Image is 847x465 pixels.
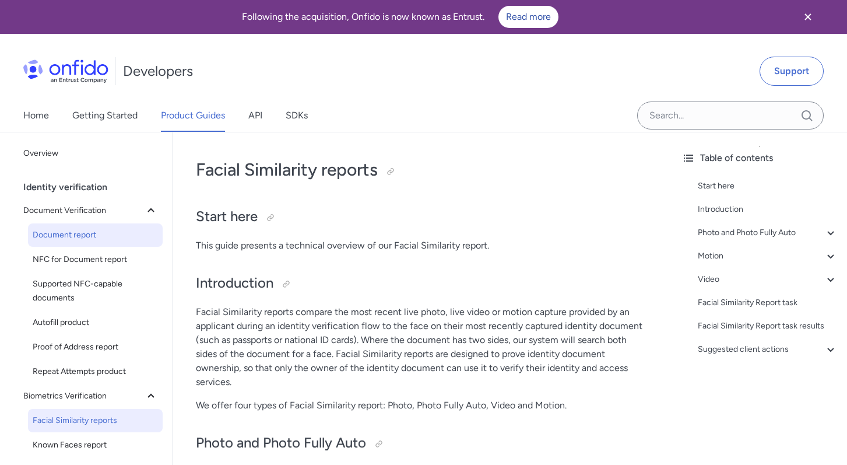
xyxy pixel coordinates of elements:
span: Overview [23,146,158,160]
span: Document Verification [23,204,144,218]
a: Facial Similarity Report task results [698,319,838,333]
a: Home [23,99,49,132]
a: Introduction [698,202,838,216]
a: Start here [698,179,838,193]
h2: Start here [196,207,649,227]
a: Motion [698,249,838,263]
span: Repeat Attempts product [33,365,158,379]
button: Document Verification [19,199,163,222]
a: Document report [28,223,163,247]
a: Facial Similarity Report task [698,296,838,310]
span: Biometrics Verification [23,389,144,403]
button: Biometrics Verification [19,384,163,408]
a: NFC for Document report [28,248,163,271]
a: Support [760,57,824,86]
a: Facial Similarity reports [28,409,163,432]
a: API [248,99,262,132]
a: Proof of Address report [28,335,163,359]
h1: Developers [123,62,193,81]
div: Identity verification [23,176,167,199]
div: Following the acquisition, Onfido is now known as Entrust. [14,6,786,28]
span: Supported NFC-capable documents [33,277,158,305]
a: Autofill product [28,311,163,334]
p: Facial Similarity reports compare the most recent live photo, live video or motion capture provid... [196,305,649,389]
input: Onfido search input field [637,102,824,130]
p: This guide presents a technical overview of our Facial Similarity report. [196,239,649,253]
a: Product Guides [161,99,225,132]
a: Suggested client actions [698,342,838,356]
span: NFC for Document report [33,253,158,267]
p: We offer four types of Facial Similarity report: Photo, Photo Fully Auto, Video and Motion. [196,398,649,412]
span: Autofill product [33,316,158,330]
span: Proof of Address report [33,340,158,354]
span: Facial Similarity reports [33,414,158,428]
h1: Facial Similarity reports [196,158,649,181]
a: Video [698,272,838,286]
a: Repeat Attempts product [28,360,163,383]
a: Read more [498,6,558,28]
div: Table of contents [681,151,838,165]
a: Known Faces report [28,433,163,457]
span: Document report [33,228,158,242]
a: Getting Started [72,99,138,132]
a: Supported NFC-capable documents [28,272,163,310]
a: Overview [19,142,163,165]
a: Photo and Photo Fully Auto [698,226,838,240]
h2: Introduction [196,274,649,293]
a: SDKs [286,99,308,132]
span: Known Faces report [33,438,158,452]
svg: Close banner [801,10,815,24]
h2: Photo and Photo Fully Auto [196,433,649,453]
button: Close banner [786,2,830,32]
img: Onfido Logo [23,60,108,83]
